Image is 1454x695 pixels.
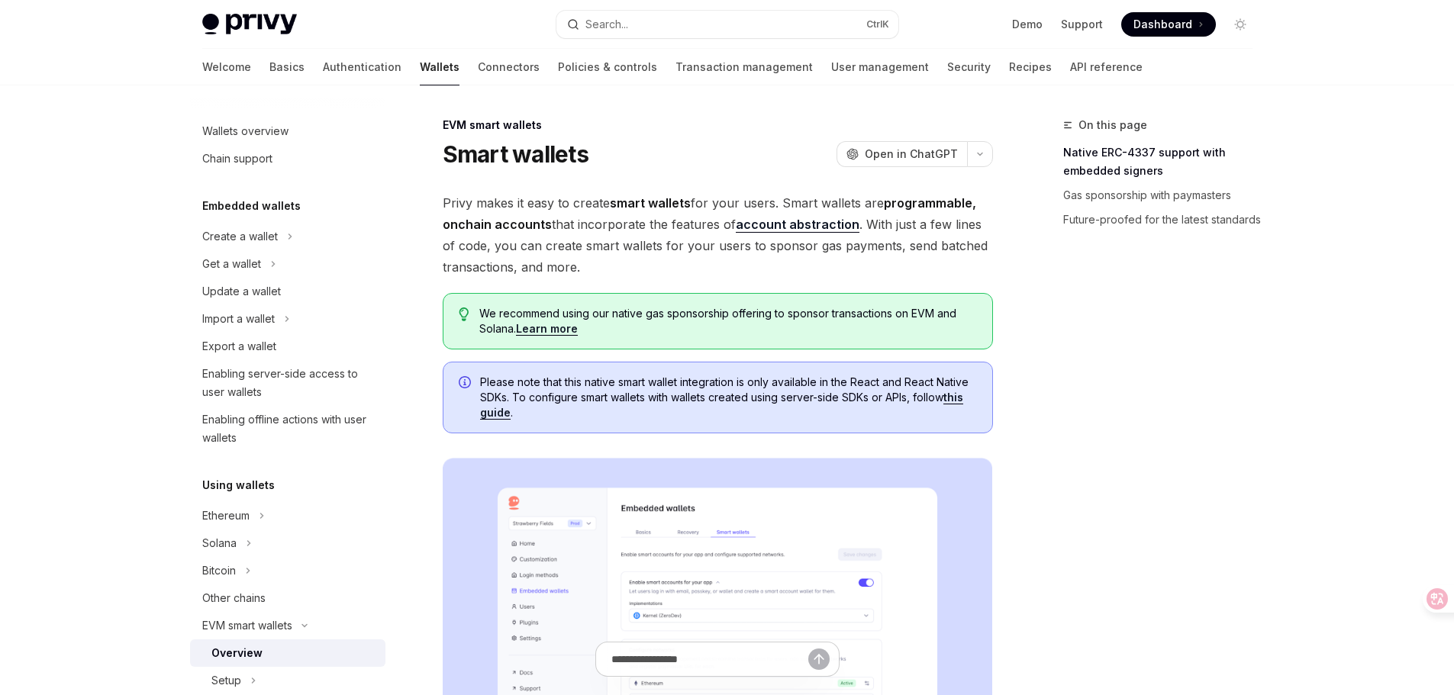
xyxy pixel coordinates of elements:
[558,49,657,85] a: Policies & controls
[202,310,275,328] div: Import a wallet
[1012,17,1043,32] a: Demo
[202,507,250,525] div: Ethereum
[190,145,385,172] a: Chain support
[1133,17,1192,32] span: Dashboard
[202,561,236,580] div: Bitcoin
[837,141,967,167] button: Open in ChatGPT
[1063,183,1265,208] a: Gas sponsorship with paymasters
[211,644,263,662] div: Overview
[1121,12,1216,37] a: Dashboard
[556,11,898,38] button: Search...CtrlK
[1078,116,1147,134] span: On this page
[202,122,289,140] div: Wallets overview
[202,534,237,552] div: Solana
[610,195,691,211] strong: smart wallets
[190,639,385,667] a: Overview
[865,146,958,162] span: Open in ChatGPT
[420,49,459,85] a: Wallets
[190,360,385,406] a: Enabling server-side access to user wallets
[808,648,830,670] button: Send message
[202,14,297,35] img: light logo
[675,49,813,85] a: Transaction management
[269,49,305,85] a: Basics
[202,616,292,635] div: EVM smart wallets
[1063,140,1265,183] a: Native ERC-4337 support with embedded signers
[202,410,376,447] div: Enabling offline actions with user wallets
[202,476,275,494] h5: Using wallets
[736,217,859,233] a: account abstraction
[443,192,993,278] span: Privy makes it easy to create for your users. Smart wallets are that incorporate the features of ...
[202,150,272,168] div: Chain support
[202,337,276,356] div: Export a wallet
[585,15,628,34] div: Search...
[478,49,540,85] a: Connectors
[202,282,281,301] div: Update a wallet
[480,375,977,420] span: Please note that this native smart wallet integration is only available in the React and React Na...
[211,671,241,690] div: Setup
[1009,49,1052,85] a: Recipes
[443,117,993,133] div: EVM smart wallets
[202,227,278,246] div: Create a wallet
[190,584,385,612] a: Other chains
[190,406,385,452] a: Enabling offline actions with user wallets
[1070,49,1143,85] a: API reference
[202,49,251,85] a: Welcome
[516,322,578,336] a: Learn more
[459,376,474,391] svg: Info
[947,49,991,85] a: Security
[479,306,976,336] span: We recommend using our native gas sponsorship offering to sponsor transactions on EVM and Solana.
[1228,12,1253,37] button: Toggle dark mode
[443,140,588,168] h1: Smart wallets
[831,49,929,85] a: User management
[323,49,401,85] a: Authentication
[202,197,301,215] h5: Embedded wallets
[866,18,889,31] span: Ctrl K
[202,589,266,607] div: Other chains
[190,278,385,305] a: Update a wallet
[459,307,469,321] svg: Tip
[1063,208,1265,232] a: Future-proofed for the latest standards
[202,255,261,273] div: Get a wallet
[1061,17,1103,32] a: Support
[190,117,385,145] a: Wallets overview
[202,365,376,401] div: Enabling server-side access to user wallets
[190,333,385,360] a: Export a wallet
